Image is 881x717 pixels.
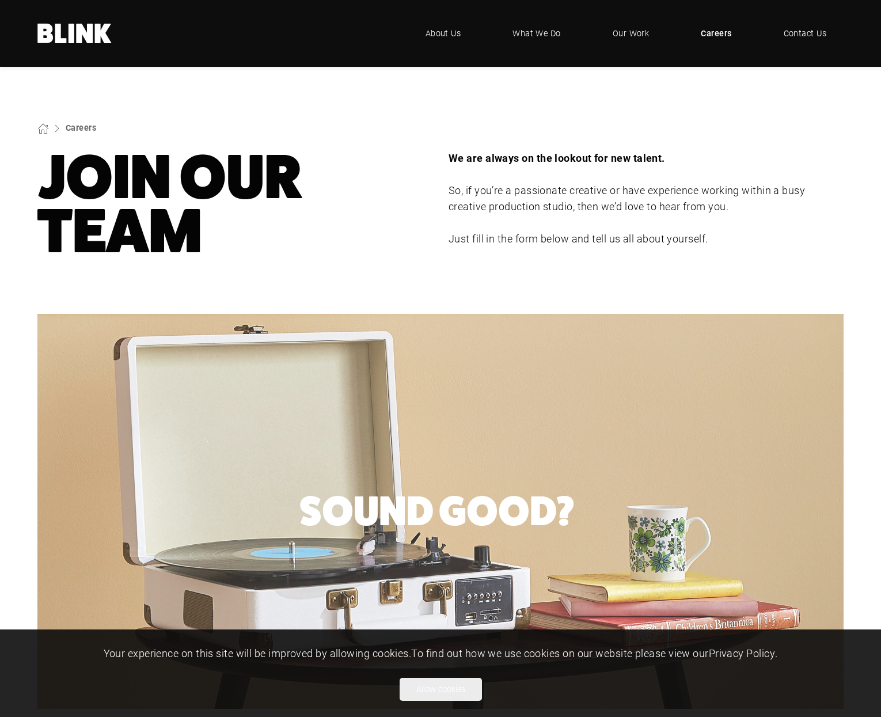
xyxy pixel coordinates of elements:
li: 1 of 1 [29,314,844,709]
span: About Us [426,27,461,40]
img: Join Our Team [37,314,844,709]
span: Contact Us [784,27,827,40]
h1: Team [37,150,432,259]
button: Allow cookies [400,678,482,701]
h2: Sound Good? [299,494,574,530]
span: What We Do [512,27,561,40]
span: Your experience on this site will be improved by allowing cookies. To find out how we use cookies... [104,646,778,660]
p: So, if you’re a passionate creative or have experience working within a busy creative production ... [449,183,844,215]
span: Careers [701,27,731,40]
a: What We Do [495,16,578,51]
p: Just fill in the form below and tell us all about yourself. [449,231,844,247]
a: Home [37,24,112,43]
a: About Us [408,16,479,51]
span: Our Work [613,27,650,40]
a: Our Work [595,16,667,51]
p: We are always on the lookout for new talent. [449,150,844,166]
a: Privacy Policy [709,646,775,660]
a: Careers [66,122,96,133]
nobr: Join Our [37,142,302,213]
a: Careers [683,16,749,51]
a: Contact Us [766,16,844,51]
